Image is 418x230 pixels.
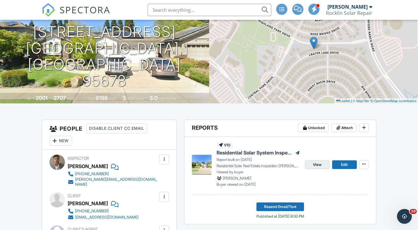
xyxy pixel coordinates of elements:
div: 3 [122,95,126,101]
div: 2001 [36,95,48,101]
div: [PERSON_NAME] [68,199,108,208]
div: Disable Client CC Email [86,124,147,133]
a: © MapTiler [353,99,369,103]
input: Search everything... [148,4,271,16]
span: SPECTORA [60,3,110,16]
span: bedrooms [127,96,144,101]
a: Leaflet [336,99,350,103]
a: [PHONE_NUMBER] [68,208,139,214]
div: [PERSON_NAME] [327,4,368,10]
div: [PERSON_NAME][EMAIL_ADDRESS][DOMAIN_NAME] [75,177,158,187]
span: 10 [410,209,417,214]
img: Marker [310,37,318,49]
span: | [351,99,352,103]
span: Lot Size [82,96,95,101]
a: © OpenStreetMap contributors [370,99,416,103]
h3: People [42,120,176,150]
span: Built [28,96,35,101]
span: sq.ft. [109,96,116,101]
div: [PHONE_NUMBER] [75,209,109,214]
div: [PHONE_NUMBER] [75,171,109,176]
div: Rocklin Solar Repair [326,10,372,16]
a: [PERSON_NAME][EMAIL_ADDRESS][DOMAIN_NAME] [68,177,158,187]
img: The Best Home Inspection Software - Spectora [42,3,55,17]
span: Client [68,193,81,198]
h1: [STREET_ADDRESS] [GEOGRAPHIC_DATA], [GEOGRAPHIC_DATA] 95678 [10,24,199,89]
div: [EMAIL_ADDRESS][DOMAIN_NAME] [75,215,139,220]
span: bathrooms [158,96,176,101]
div: 3.0 [150,95,158,101]
span: sq. ft. [67,96,76,101]
div: 9196 [95,95,108,101]
div: 2707 [53,95,66,101]
a: [EMAIL_ADDRESS][DOMAIN_NAME] [68,214,139,220]
iframe: Intercom live chat [397,209,412,224]
div: New [49,136,72,146]
span: Inspector [68,156,89,161]
a: SPECTORA [42,8,110,21]
div: [PERSON_NAME] [68,162,108,171]
a: [PHONE_NUMBER] [68,171,158,177]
